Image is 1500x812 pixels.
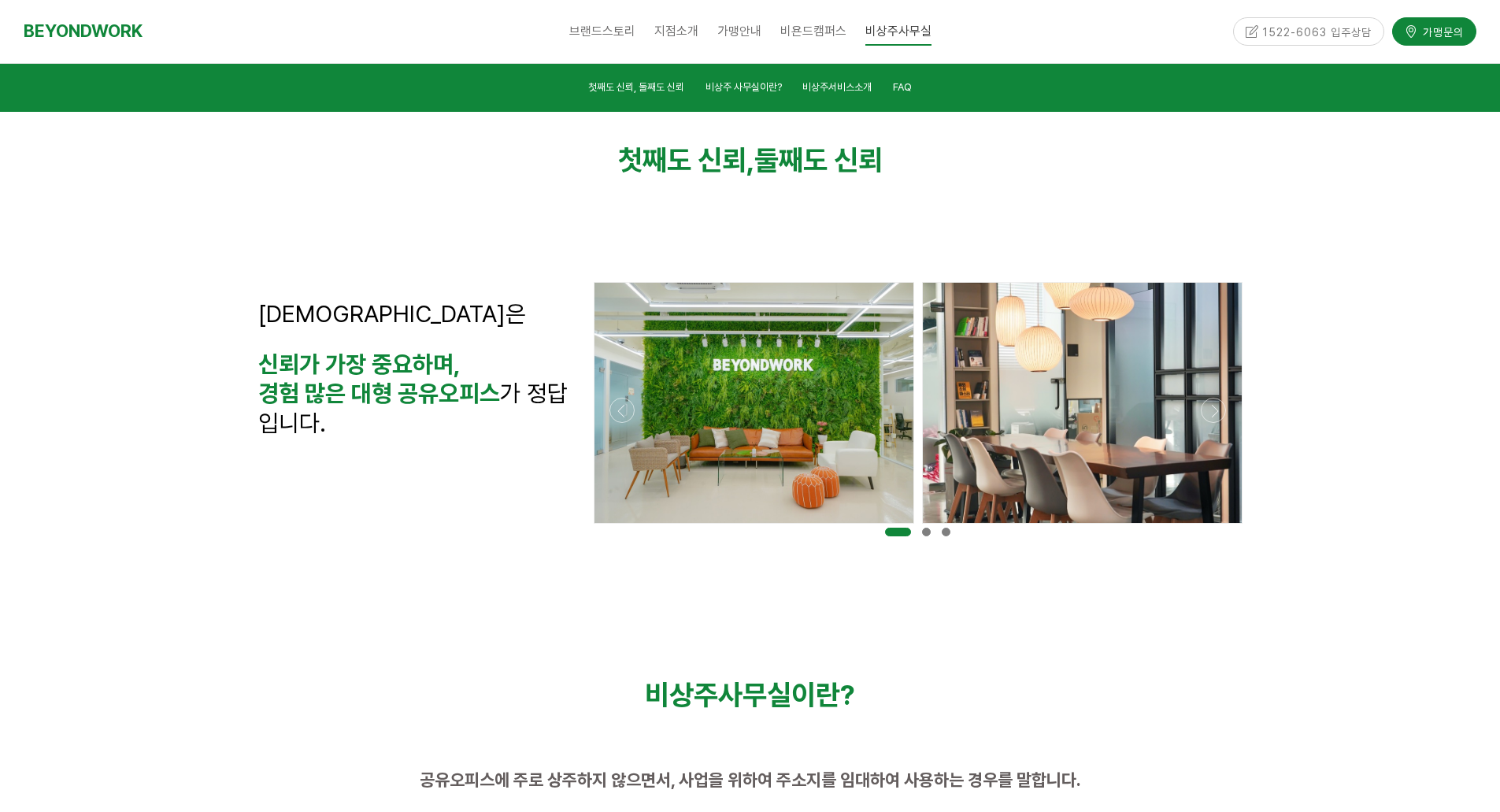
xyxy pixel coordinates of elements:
a: 비욘드캠퍼스 [771,12,856,51]
span: FAQ [893,81,912,93]
span: 비상주서비스소개 [802,81,872,93]
span: 비상주사무실 [865,18,931,46]
span: 브랜드스토리 [569,24,635,39]
a: BEYONDWORK [24,17,143,46]
span: 비상주사무실이란? [645,678,855,712]
strong: 경험 많은 대형 공유오피스 [258,379,500,407]
a: 비상주서비스소개 [802,79,872,100]
span: 비욘드캠퍼스 [780,24,846,39]
span: 지점소개 [654,24,698,39]
strong: 첫째도 신뢰, [618,143,754,177]
a: 지점소개 [645,12,708,51]
span: [DEMOGRAPHIC_DATA]은 [258,299,526,328]
a: 첫째도 신뢰, 둘째도 신뢰 [588,79,684,100]
a: 가맹문의 [1392,17,1476,45]
strong: 둘째도 신뢰 [754,143,883,177]
span: 공유오피스에 주로 상주하지 않으면서, 사업을 위하여 주소지를 임대하여 사용하는 경우를 말합니다. [420,769,1081,790]
span: 가맹안내 [717,24,761,39]
a: 가맹안내 [708,12,771,51]
a: 비상주사무실 [856,12,941,51]
span: 가 정답입니다. [258,379,568,436]
span: 첫째도 신뢰, 둘째도 신뢰 [588,81,684,93]
strong: 신뢰가 가장 중요하며, [258,350,461,378]
a: FAQ [893,79,912,100]
a: 비상주 사무실이란? [706,79,782,100]
a: 브랜드스토리 [560,12,645,51]
span: 가맹문의 [1418,24,1464,39]
span: 비상주 사무실이란? [706,81,782,93]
